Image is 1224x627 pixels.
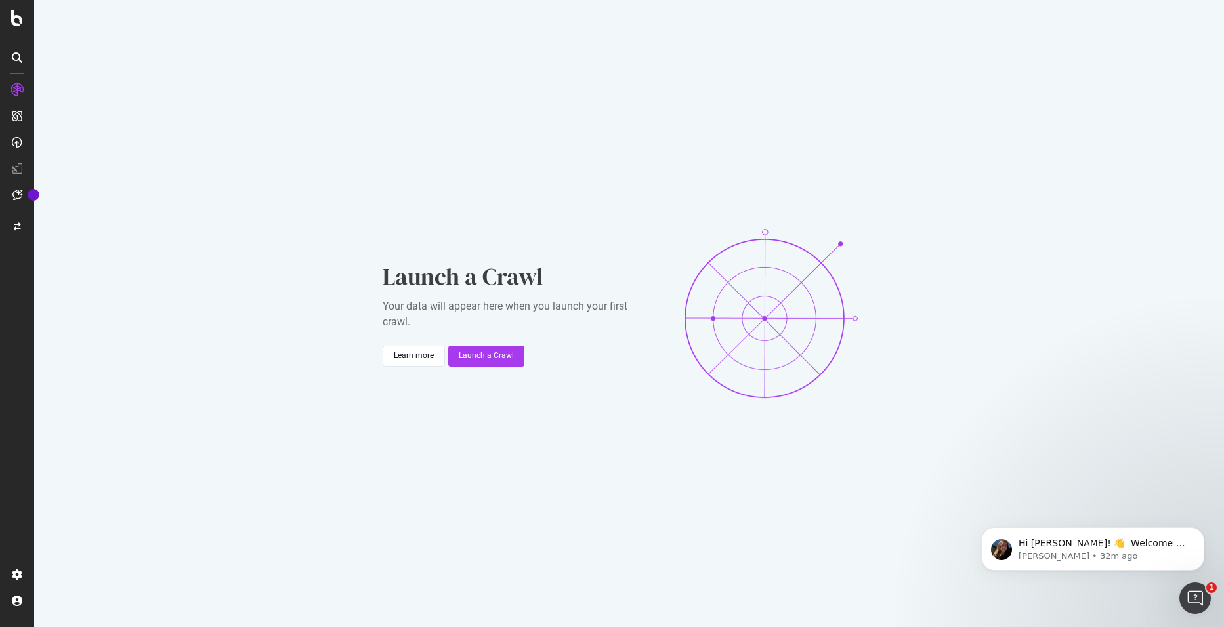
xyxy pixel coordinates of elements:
span: Hi [PERSON_NAME]! 👋 Welcome to Botify chat support! Have a question? Reply to this message and ou... [57,38,226,113]
div: Tooltip anchor [28,189,39,201]
button: Launch a Crawl [448,346,524,367]
div: Launch a Crawl [459,350,514,361]
iframe: Intercom live chat [1179,582,1211,614]
button: Learn more [383,346,445,367]
img: LtdVyoEg.png [666,209,876,418]
div: Learn more [394,350,434,361]
div: Launch a Crawl [383,260,645,293]
span: 1 [1206,582,1217,593]
iframe: Intercom notifications message [961,500,1224,592]
div: Your data will appear here when you launch your first crawl. [383,298,645,330]
p: Message from Laura, sent 32m ago [57,51,226,62]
